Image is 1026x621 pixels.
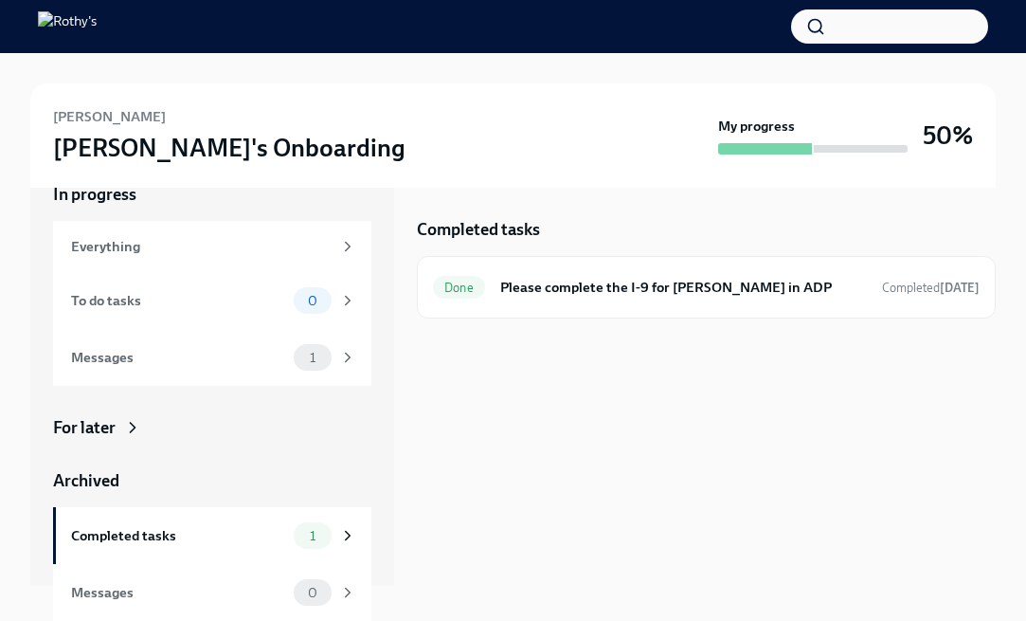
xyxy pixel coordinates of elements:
h6: Please complete the I-9 for [PERSON_NAME] in ADP [500,277,867,298]
div: Everything [71,236,332,257]
div: For later [53,416,116,439]
a: Everything [53,221,371,272]
a: Archived [53,469,371,492]
img: Rothy's [38,11,97,42]
a: To do tasks0 [53,272,371,329]
a: Messages1 [53,329,371,386]
span: 1 [298,351,327,365]
div: Completed tasks [71,525,286,546]
div: To do tasks [71,290,286,311]
a: DonePlease complete the I-9 for [PERSON_NAME] in ADPCompleted[DATE] [433,272,980,302]
strong: My progress [718,117,795,136]
a: Completed tasks1 [53,507,371,564]
a: For later [53,416,371,439]
a: In progress [53,183,371,206]
strong: [DATE] [940,281,980,295]
span: 1 [298,529,327,543]
h3: 50% [923,119,973,153]
span: 0 [297,586,329,600]
h5: Completed tasks [417,218,540,241]
h6: [PERSON_NAME] [53,106,166,127]
div: Messages [71,347,286,368]
span: Done [433,281,485,295]
h3: [PERSON_NAME]'s Onboarding [53,131,405,165]
span: Completed [882,281,980,295]
a: Messages0 [53,564,371,621]
span: 0 [297,294,329,308]
span: September 11th, 2025 15:20 [882,279,980,297]
div: Messages [71,582,286,603]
